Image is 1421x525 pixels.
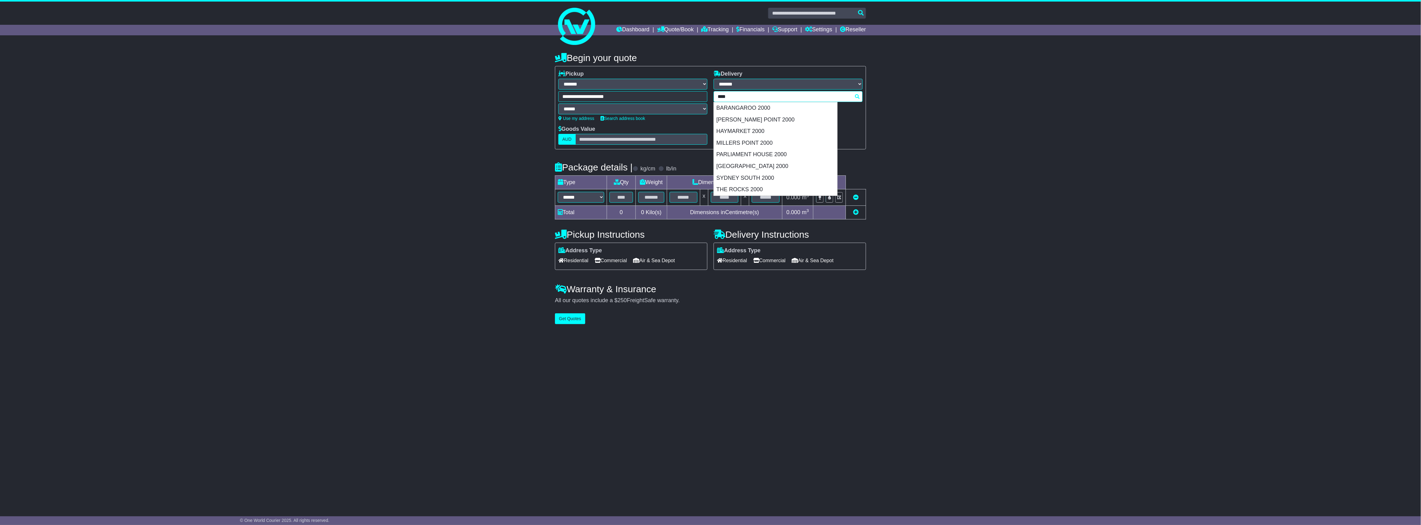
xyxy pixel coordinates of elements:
label: kg/cm [640,165,655,172]
label: AUD [558,134,576,145]
div: [GEOGRAPHIC_DATA] 2000 [714,161,837,172]
span: 0.000 [786,209,800,215]
label: Address Type [558,247,602,254]
div: [PERSON_NAME] POINT 2000 [714,114,837,126]
h4: Pickup Instructions [555,229,707,240]
td: Kilo(s) [636,206,667,219]
a: Dashboard [616,25,649,35]
div: HAYMARKET 2000 [714,126,837,137]
a: Reseller [840,25,866,35]
td: Dimensions in Centimetre(s) [667,206,782,219]
h4: Begin your quote [555,53,866,63]
span: Air & Sea Depot [633,256,675,265]
div: BARANGAROO 2000 [714,102,837,114]
span: Commercial [753,256,785,265]
div: THE ROCKS 2000 [714,184,837,196]
span: 0.000 [786,194,800,201]
td: Dimensions (L x W x H) [667,176,782,189]
div: MILLERS POINT 2000 [714,137,837,149]
div: PARLIAMENT HOUSE 2000 [714,149,837,161]
span: © One World Courier 2025. All rights reserved. [240,518,329,523]
h4: Package details | [555,162,633,172]
a: Support [772,25,797,35]
div: SYDNEY SOUTH 2000 [714,172,837,184]
button: Get Quotes [555,313,585,324]
a: Search address book [601,116,645,121]
a: Use my address [558,116,594,121]
td: Weight [636,176,667,189]
a: Financials [737,25,765,35]
a: Add new item [853,209,859,215]
div: All our quotes include a $ FreightSafe warranty. [555,297,866,304]
span: m [802,209,809,215]
td: x [700,189,708,206]
td: x [741,189,749,206]
span: Air & Sea Depot [792,256,834,265]
span: Residential [717,256,747,265]
a: Remove this item [853,194,859,201]
label: lb/in [666,165,676,172]
typeahead: Please provide city [714,91,863,102]
span: 0 [641,209,644,215]
span: m [802,194,809,201]
td: Qty [607,176,636,189]
td: Total [555,206,607,219]
h4: Delivery Instructions [714,229,866,240]
sup: 3 [807,208,809,213]
td: Type [555,176,607,189]
span: Commercial [595,256,627,265]
label: Goods Value [558,126,595,133]
h4: Warranty & Insurance [555,284,866,294]
a: Quote/Book [657,25,694,35]
label: Pickup [558,71,584,77]
label: Address Type [717,247,761,254]
span: Residential [558,256,588,265]
a: Settings [805,25,832,35]
td: 0 [607,206,636,219]
a: Tracking [702,25,729,35]
label: Delivery [714,71,742,77]
span: 250 [618,297,627,303]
